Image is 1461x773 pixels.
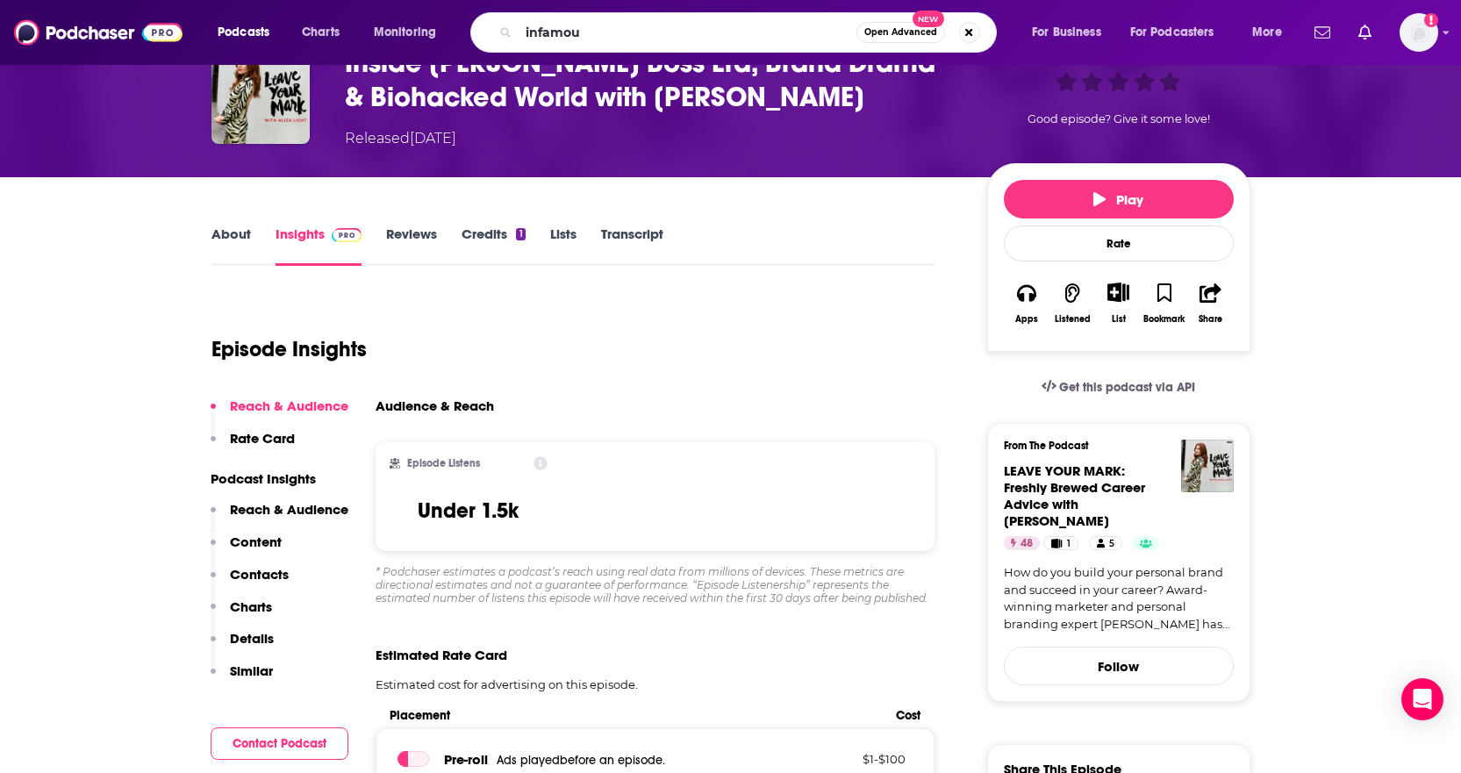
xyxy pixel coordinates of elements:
[550,225,577,266] a: Lists
[376,397,494,414] h3: Audience & Reach
[462,225,525,266] a: Credits1
[211,662,273,695] button: Similar
[1015,314,1038,325] div: Apps
[376,647,507,663] span: Estimated Rate Card
[1252,20,1282,45] span: More
[1109,535,1114,553] span: 5
[519,18,856,47] input: Search podcasts, credits, & more...
[1089,536,1122,550] a: 5
[230,566,289,583] p: Contacts
[1043,536,1078,550] a: 1
[1240,18,1304,47] button: open menu
[1004,647,1234,685] button: Follow
[418,497,519,524] h3: Under 1.5k
[1004,440,1220,452] h3: From The Podcast
[276,225,362,266] a: InsightsPodchaser Pro
[1059,380,1195,395] span: Get this podcast via API
[601,225,663,266] a: Transcript
[1142,271,1187,335] button: Bookmark
[211,566,289,598] button: Contacts
[1095,271,1141,335] div: Show More ButtonList
[374,20,436,45] span: Monitoring
[407,457,480,469] h2: Episode Listens
[1181,440,1234,492] img: LEAVE YOUR MARK: Freshly Brewed Career Advice with Aliza Licht
[376,677,935,691] p: Estimated cost for advertising on this episode.
[1351,18,1379,47] a: Show notifications dropdown
[1004,180,1234,218] button: Play
[1093,191,1143,208] span: Play
[1032,20,1101,45] span: For Business
[856,22,945,43] button: Open AdvancedNew
[386,225,437,266] a: Reviews
[14,16,183,49] img: Podchaser - Follow, Share and Rate Podcasts
[1067,535,1071,553] span: 1
[1004,462,1145,529] span: LEAVE YOUR MARK: Freshly Brewed Career Advice with [PERSON_NAME]
[230,598,272,615] p: Charts
[1400,13,1438,52] button: Show profile menu
[345,46,959,114] h3: Inside Gwyneth Paltrow’s Boss Era, Brand Drama & Biohacked World with Amy Odell
[230,630,274,647] p: Details
[1020,18,1123,47] button: open menu
[1112,313,1126,325] div: List
[211,430,295,462] button: Rate Card
[230,662,273,679] p: Similar
[1307,18,1337,47] a: Show notifications dropdown
[218,20,269,45] span: Podcasts
[211,727,348,760] button: Contact Podcast
[1028,366,1210,409] a: Get this podcast via API
[1004,271,1049,335] button: Apps
[896,708,920,723] span: Cost
[1028,112,1210,125] span: Good episode? Give it some love!
[1004,564,1234,633] a: How do you build your personal brand and succeed in your career? Award-winning marketer and perso...
[516,228,525,240] div: 1
[345,128,456,149] div: Released [DATE]
[211,470,348,487] p: Podcast Insights
[1055,314,1091,325] div: Listened
[1401,678,1443,720] div: Open Intercom Messenger
[913,11,944,27] span: New
[1004,536,1040,550] a: 48
[230,533,282,550] p: Content
[1004,225,1234,261] div: Rate
[1100,283,1136,302] button: Show More Button
[211,630,274,662] button: Details
[211,225,251,266] a: About
[1400,13,1438,52] img: User Profile
[1199,314,1222,325] div: Share
[1119,18,1240,47] button: open menu
[390,708,882,723] span: Placement
[487,12,1013,53] div: Search podcasts, credits, & more...
[791,752,906,766] p: $ 1 - $ 100
[1021,535,1033,553] span: 48
[1130,20,1214,45] span: For Podcasters
[211,533,282,566] button: Content
[230,430,295,447] p: Rate Card
[211,336,367,362] h1: Episode Insights
[211,598,272,631] button: Charts
[205,18,292,47] button: open menu
[211,397,348,430] button: Reach & Audience
[230,397,348,414] p: Reach & Audience
[1004,462,1145,529] a: LEAVE YOUR MARK: Freshly Brewed Career Advice with Aliza Licht
[376,565,935,605] div: * Podchaser estimates a podcast’s reach using real data from millions of devices. These metrics a...
[211,46,310,144] img: Inside Gwyneth Paltrow’s Boss Era, Brand Drama & Biohacked World with Amy Odell
[1400,13,1438,52] span: Logged in as AtriaBooks
[864,28,937,37] span: Open Advanced
[444,751,488,768] span: Pre -roll
[1187,271,1233,335] button: Share
[302,20,340,45] span: Charts
[1143,314,1185,325] div: Bookmark
[290,18,350,47] a: Charts
[362,18,459,47] button: open menu
[332,228,362,242] img: Podchaser Pro
[230,501,348,518] p: Reach & Audience
[1424,13,1438,27] svg: Add a profile image
[1049,271,1095,335] button: Listened
[497,753,665,768] span: Ads played before an episode .
[211,501,348,533] button: Reach & Audience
